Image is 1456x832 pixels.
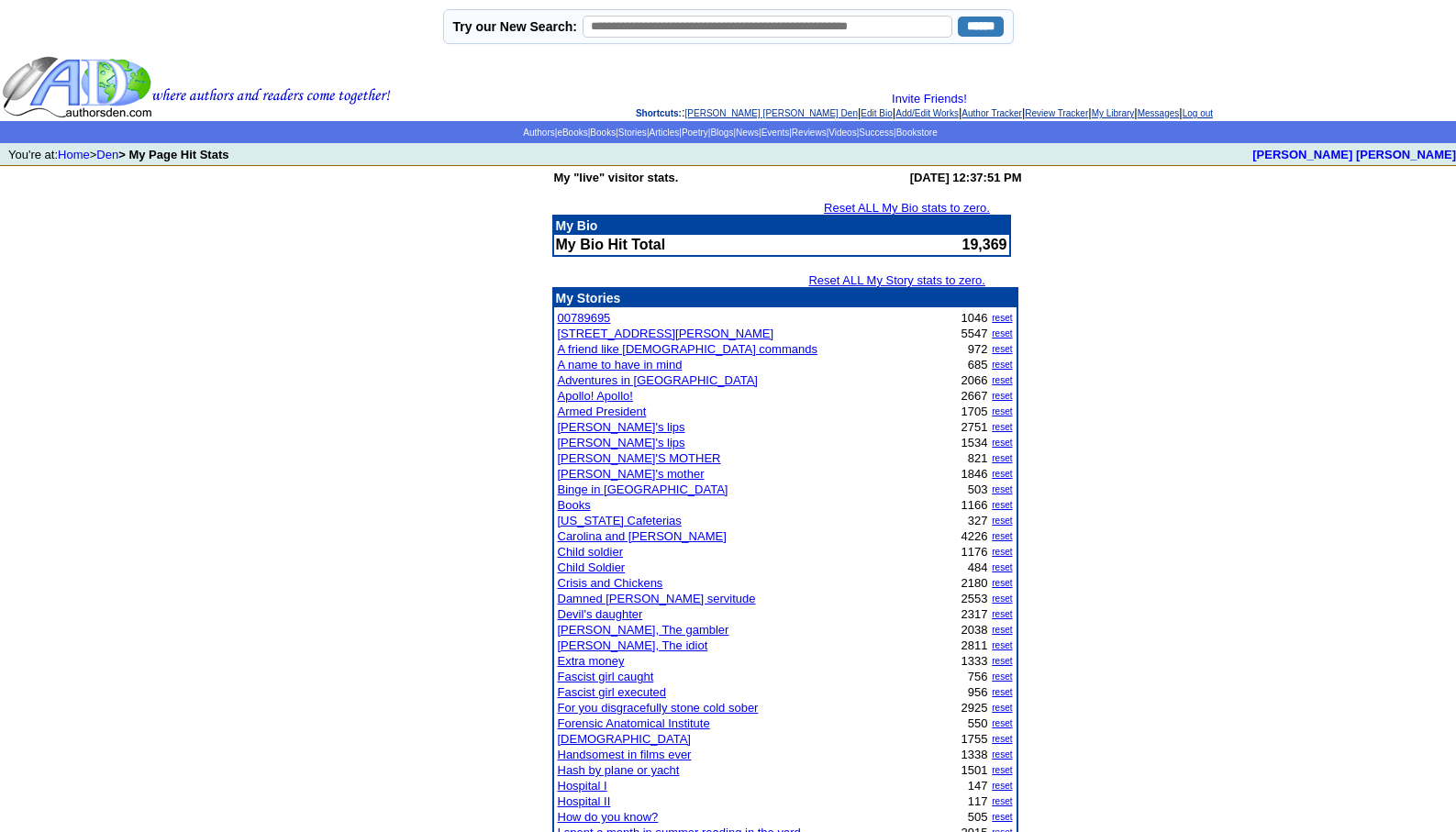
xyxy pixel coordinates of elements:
[992,422,1012,432] a: reset
[992,781,1012,791] a: reset
[961,467,988,481] font: 1846
[992,765,1012,775] a: reset
[992,593,1012,604] a: reset
[961,420,988,434] font: 2751
[861,108,892,118] a: Edit Bio
[992,578,1012,588] a: reset
[968,483,988,496] font: 503
[961,592,988,605] font: 2553
[558,716,710,730] a: Forensic Anatomical Institute
[961,327,988,340] font: 5547
[992,375,1012,385] a: reset
[558,748,692,761] a: Handsomest in films ever
[961,311,988,325] font: 1046
[992,313,1012,323] a: reset
[558,483,728,496] a: Binge in [GEOGRAPHIC_DATA]
[558,638,708,652] a: [PERSON_NAME], The idiot
[558,732,691,746] a: [DEMOGRAPHIC_DATA]
[895,108,959,118] a: Add/Edit Works
[558,436,685,449] a: [PERSON_NAME]'s lips
[992,516,1012,526] a: reset
[828,128,856,138] a: Videos
[736,128,759,138] a: News
[58,148,90,161] a: Home
[685,108,858,118] a: [PERSON_NAME] [PERSON_NAME] Den
[556,237,666,252] b: My Bio Hit Total
[558,373,758,387] a: Adventures in [GEOGRAPHIC_DATA]
[558,576,663,590] a: Crisis and Chickens
[992,484,1012,494] a: reset
[992,656,1012,666] a: reset
[558,420,685,434] a: [PERSON_NAME]'s lips
[961,607,988,621] font: 2317
[968,358,988,372] font: 685
[992,687,1012,697] a: reset
[523,128,554,138] a: Authors
[992,718,1012,728] a: reset
[636,108,682,118] span: Shortcuts:
[8,148,228,161] font: You're at: >
[968,810,988,824] font: 505
[558,763,680,777] a: Hash by plane or yacht
[558,623,729,637] a: [PERSON_NAME], The gambler
[761,128,790,138] a: Events
[992,749,1012,760] a: reset
[961,748,988,761] font: 1338
[395,92,1454,119] div: : | | | | | | |
[558,389,633,403] a: Apollo! Apollo!
[992,812,1012,822] a: reset
[558,358,683,372] a: A name to have in mind
[792,128,827,138] a: Reviews
[992,609,1012,619] a: reset
[992,360,1012,370] a: reset
[1092,108,1135,118] a: My Library
[558,654,625,668] a: Extra money
[558,779,607,793] a: Hospital I
[968,451,988,465] font: 821
[992,703,1012,713] a: reset
[992,625,1012,635] a: reset
[558,529,727,543] a: Carolina and [PERSON_NAME]
[649,128,679,138] a: Articles
[992,453,1012,463] a: reset
[961,701,988,715] font: 2925
[992,406,1012,416] a: reset
[558,794,611,808] a: Hospital II
[558,545,624,559] a: Child soldier
[992,796,1012,806] a: reset
[968,685,988,699] font: 956
[968,779,988,793] font: 147
[968,716,988,730] font: 550
[558,342,817,356] a: A friend like [DEMOGRAPHIC_DATA] commands
[992,531,1012,541] a: reset
[558,592,756,605] a: Damned [PERSON_NAME] servitude
[556,218,1007,233] p: My Bio
[968,560,988,574] font: 484
[859,128,894,138] a: Success
[558,685,667,699] a: Fascist girl executed
[961,373,988,387] font: 2066
[590,128,616,138] a: Books
[558,701,759,715] a: For you disgracefully stone cold sober
[992,344,1012,354] a: reset
[992,640,1012,650] a: reset
[961,623,988,637] font: 2038
[618,128,647,138] a: Stories
[682,128,708,138] a: Poetry
[558,560,626,574] a: Child Soldier
[1252,148,1456,161] a: [PERSON_NAME] [PERSON_NAME]
[961,498,988,512] font: 1166
[1138,108,1180,118] a: Messages
[961,405,988,418] font: 1705
[2,55,391,119] img: header_logo2.gif
[961,529,988,543] font: 4226
[992,328,1012,338] a: reset
[710,128,733,138] a: Blogs
[557,128,587,138] a: eBooks
[961,638,988,652] font: 2811
[992,562,1012,572] a: reset
[992,438,1012,448] a: reset
[968,342,988,356] font: 972
[968,514,988,527] font: 327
